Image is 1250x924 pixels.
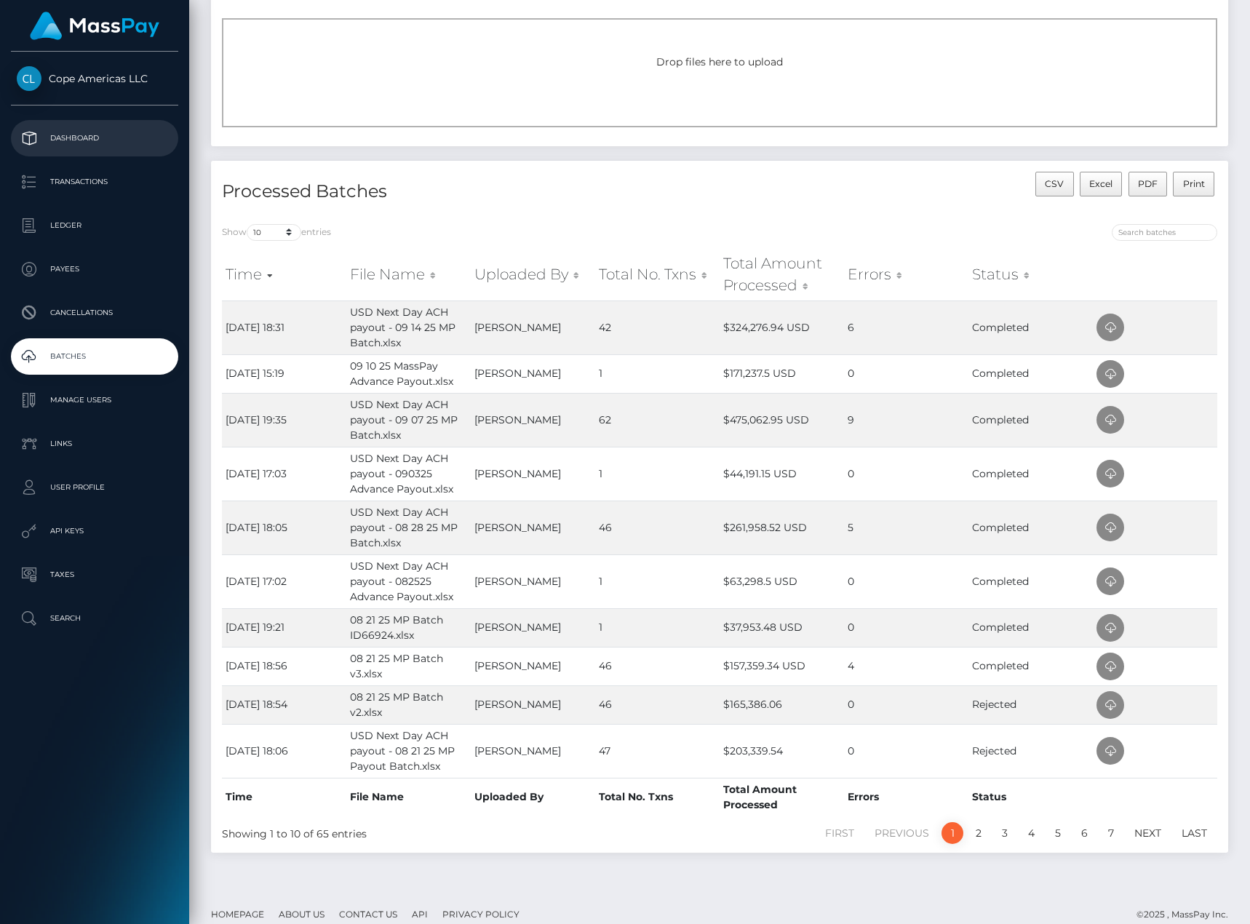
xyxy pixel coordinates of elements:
[968,501,1093,554] td: Completed
[11,251,178,287] a: Payees
[720,393,844,447] td: $475,062.95 USD
[968,354,1093,393] td: Completed
[968,249,1093,300] th: Status: activate to sort column ascending
[11,469,178,506] a: User Profile
[968,393,1093,447] td: Completed
[720,249,844,300] th: Total Amount Processed: activate to sort column ascending
[1089,178,1112,189] span: Excel
[968,447,1093,501] td: Completed
[346,608,471,647] td: 08 21 25 MP Batch ID66924.xlsx
[1128,172,1168,196] button: PDF
[844,554,968,608] td: 0
[595,354,720,393] td: 1
[17,433,172,455] p: Links
[346,685,471,724] td: 08 21 25 MP Batch v2.xlsx
[720,300,844,354] td: $324,276.94 USD
[844,685,968,724] td: 0
[844,354,968,393] td: 0
[17,215,172,236] p: Ledger
[595,608,720,647] td: 1
[595,778,720,816] th: Total No. Txns
[346,647,471,685] td: 08 21 25 MP Batch v3.xlsx
[968,724,1093,778] td: Rejected
[17,346,172,367] p: Batches
[30,12,159,40] img: MassPay Logo
[11,207,178,244] a: Ledger
[1073,822,1096,844] a: 6
[1174,822,1215,844] a: Last
[346,554,471,608] td: USD Next Day ACH payout - 082525 Advance Payout.xlsx
[471,685,595,724] td: [PERSON_NAME]
[222,647,346,685] td: [DATE] 18:56
[844,608,968,647] td: 0
[994,822,1016,844] a: 3
[595,647,720,685] td: 46
[471,249,595,300] th: Uploaded By: activate to sort column ascending
[720,608,844,647] td: $37,953.48 USD
[1047,822,1069,844] a: 5
[17,608,172,629] p: Search
[720,685,844,724] td: $165,386.06
[720,554,844,608] td: $63,298.5 USD
[968,608,1093,647] td: Completed
[346,300,471,354] td: USD Next Day ACH payout - 09 14 25 MP Batch.xlsx
[11,513,178,549] a: API Keys
[720,778,844,816] th: Total Amount Processed
[11,295,178,331] a: Cancellations
[595,300,720,354] td: 42
[11,382,178,418] a: Manage Users
[595,447,720,501] td: 1
[346,724,471,778] td: USD Next Day ACH payout - 08 21 25 MP Payout Batch.xlsx
[595,554,720,608] td: 1
[222,608,346,647] td: [DATE] 19:21
[1183,178,1205,189] span: Print
[471,354,595,393] td: [PERSON_NAME]
[1173,172,1214,196] button: Print
[346,447,471,501] td: USD Next Day ACH payout - 090325 Advance Payout.xlsx
[11,164,178,200] a: Transactions
[471,447,595,501] td: [PERSON_NAME]
[17,302,172,324] p: Cancellations
[222,821,624,842] div: Showing 1 to 10 of 65 entries
[471,554,595,608] td: [PERSON_NAME]
[844,300,968,354] td: 6
[17,564,172,586] p: Taxes
[471,724,595,778] td: [PERSON_NAME]
[844,724,968,778] td: 0
[1020,822,1043,844] a: 4
[968,778,1093,816] th: Status
[720,447,844,501] td: $44,191.15 USD
[17,258,172,280] p: Payees
[968,554,1093,608] td: Completed
[222,724,346,778] td: [DATE] 18:06
[720,647,844,685] td: $157,359.34 USD
[1100,822,1122,844] a: 7
[346,354,471,393] td: 09 10 25 MassPay Advance Payout.xlsx
[720,501,844,554] td: $261,958.52 USD
[222,179,709,204] h4: Processed Batches
[346,249,471,300] th: File Name: activate to sort column ascending
[11,426,178,462] a: Links
[346,778,471,816] th: File Name
[11,338,178,375] a: Batches
[247,224,301,241] select: Showentries
[222,685,346,724] td: [DATE] 18:54
[720,354,844,393] td: $171,237.5 USD
[1136,907,1239,923] div: © 2025 , MassPay Inc.
[346,501,471,554] td: USD Next Day ACH payout - 08 28 25 MP Batch.xlsx
[1126,822,1169,844] a: Next
[471,778,595,816] th: Uploaded By
[471,393,595,447] td: [PERSON_NAME]
[346,393,471,447] td: USD Next Day ACH payout - 09 07 25 MP Batch.xlsx
[1138,178,1158,189] span: PDF
[17,520,172,542] p: API Keys
[595,685,720,724] td: 46
[17,171,172,193] p: Transactions
[968,300,1093,354] td: Completed
[595,249,720,300] th: Total No. Txns: activate to sort column ascending
[844,249,968,300] th: Errors: activate to sort column ascending
[595,501,720,554] td: 46
[844,501,968,554] td: 5
[471,647,595,685] td: [PERSON_NAME]
[222,354,346,393] td: [DATE] 15:19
